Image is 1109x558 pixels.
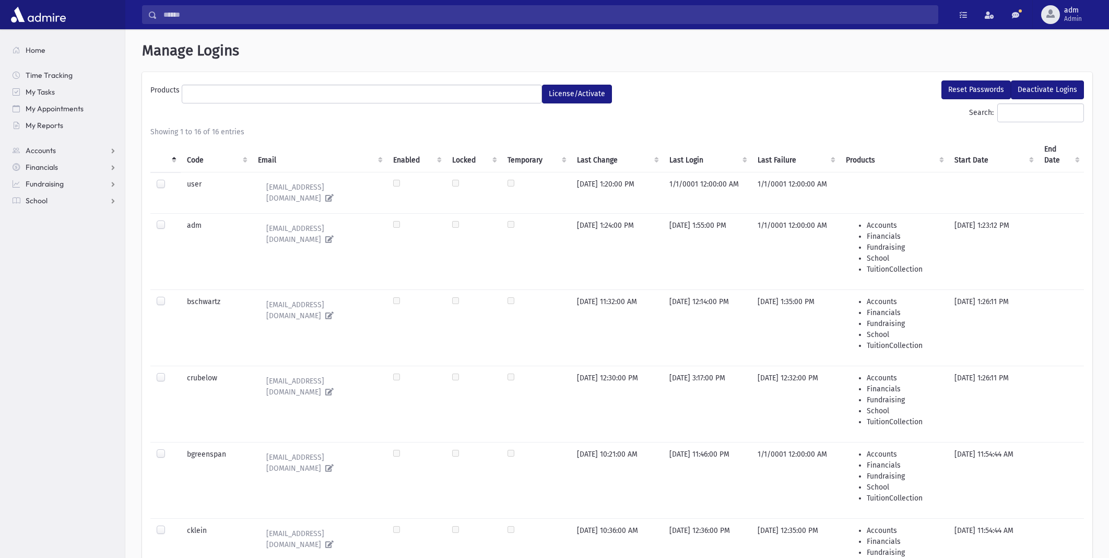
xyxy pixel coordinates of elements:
[157,5,938,24] input: Search
[387,137,446,172] th: Enabled : activate to sort column ascending
[867,373,942,383] li: Accounts
[181,366,251,442] td: crubelow
[150,85,182,99] label: Products
[258,449,381,477] a: [EMAIL_ADDRESS][DOMAIN_NAME]
[867,460,942,471] li: Financials
[150,137,181,172] th: : activate to sort column descending
[751,366,840,442] td: [DATE] 12:32:00 PM
[867,318,942,329] li: Fundraising
[948,137,1038,172] th: Start Date : activate to sort column ascending
[867,264,942,275] li: TuitionCollection
[501,137,571,172] th: Temporary : activate to sort column ascending
[840,137,948,172] th: Products : activate to sort column ascending
[948,366,1038,442] td: [DATE] 1:26:11 PM
[571,442,664,518] td: [DATE] 10:21:00 AM
[941,80,1011,99] button: Reset Passwords
[142,42,1092,60] h1: Manage Logins
[751,442,840,518] td: 1/1/0001 12:00:00 AM
[571,213,664,289] td: [DATE] 1:24:00 PM
[258,373,381,401] a: [EMAIL_ADDRESS][DOMAIN_NAME]
[867,493,942,504] li: TuitionCollection
[663,289,751,366] td: [DATE] 12:14:00 PM
[4,67,125,84] a: Time Tracking
[571,172,664,213] td: [DATE] 1:20:00 PM
[542,85,612,103] button: License/Activate
[969,103,1084,122] label: Search:
[663,137,751,172] th: Last Login : activate to sort column ascending
[4,42,125,59] a: Home
[663,442,751,518] td: [DATE] 11:46:00 PM
[867,471,942,482] li: Fundraising
[948,289,1038,366] td: [DATE] 1:26:11 PM
[8,4,68,25] img: AdmirePro
[867,547,942,558] li: Fundraising
[4,142,125,159] a: Accounts
[751,213,840,289] td: 1/1/0001 12:00:00 AM
[867,482,942,493] li: School
[181,213,251,289] td: adm
[181,137,251,172] th: Code : activate to sort column ascending
[867,220,942,231] li: Accounts
[258,220,381,248] a: [EMAIL_ADDRESS][DOMAIN_NAME]
[867,242,942,253] li: Fundraising
[663,213,751,289] td: [DATE] 1:55:00 PM
[181,442,251,518] td: bgreenspan
[252,137,387,172] th: Email : activate to sort column ascending
[867,231,942,242] li: Financials
[867,307,942,318] li: Financials
[571,137,664,172] th: Last Change : activate to sort column ascending
[751,137,840,172] th: Last Failure : activate to sort column ascending
[446,137,501,172] th: Locked : activate to sort column ascending
[26,162,58,172] span: Financials
[150,126,1084,137] div: Showing 1 to 16 of 16 entries
[867,296,942,307] li: Accounts
[1038,137,1084,172] th: End Date : activate to sort column ascending
[751,172,840,213] td: 1/1/0001 12:00:00 AM
[997,103,1084,122] input: Search:
[4,159,125,176] a: Financials
[4,176,125,192] a: Fundraising
[1064,6,1082,15] span: adm
[867,329,942,340] li: School
[258,296,381,324] a: [EMAIL_ADDRESS][DOMAIN_NAME]
[26,179,64,189] span: Fundraising
[867,340,942,351] li: TuitionCollection
[258,179,381,207] a: [EMAIL_ADDRESS][DOMAIN_NAME]
[1064,15,1082,23] span: Admin
[867,449,942,460] li: Accounts
[181,289,251,366] td: bschwartz
[1011,80,1084,99] button: Deactivate Logins
[571,289,664,366] td: [DATE] 11:32:00 AM
[26,87,55,97] span: My Tasks
[663,172,751,213] td: 1/1/0001 12:00:00 AM
[948,442,1038,518] td: [DATE] 11:54:44 AM
[181,172,251,213] td: user
[26,71,73,80] span: Time Tracking
[258,525,381,553] a: [EMAIL_ADDRESS][DOMAIN_NAME]
[867,383,942,394] li: Financials
[26,104,84,113] span: My Appointments
[663,366,751,442] td: [DATE] 3:17:00 PM
[867,394,942,405] li: Fundraising
[26,121,63,130] span: My Reports
[751,289,840,366] td: [DATE] 1:35:00 PM
[948,213,1038,289] td: [DATE] 1:23:12 PM
[867,416,942,427] li: TuitionCollection
[571,366,664,442] td: [DATE] 12:30:00 PM
[867,405,942,416] li: School
[26,196,48,205] span: School
[4,117,125,134] a: My Reports
[4,100,125,117] a: My Appointments
[26,45,45,55] span: Home
[867,253,942,264] li: School
[867,536,942,547] li: Financials
[26,146,56,155] span: Accounts
[4,192,125,209] a: School
[4,84,125,100] a: My Tasks
[867,525,942,536] li: Accounts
